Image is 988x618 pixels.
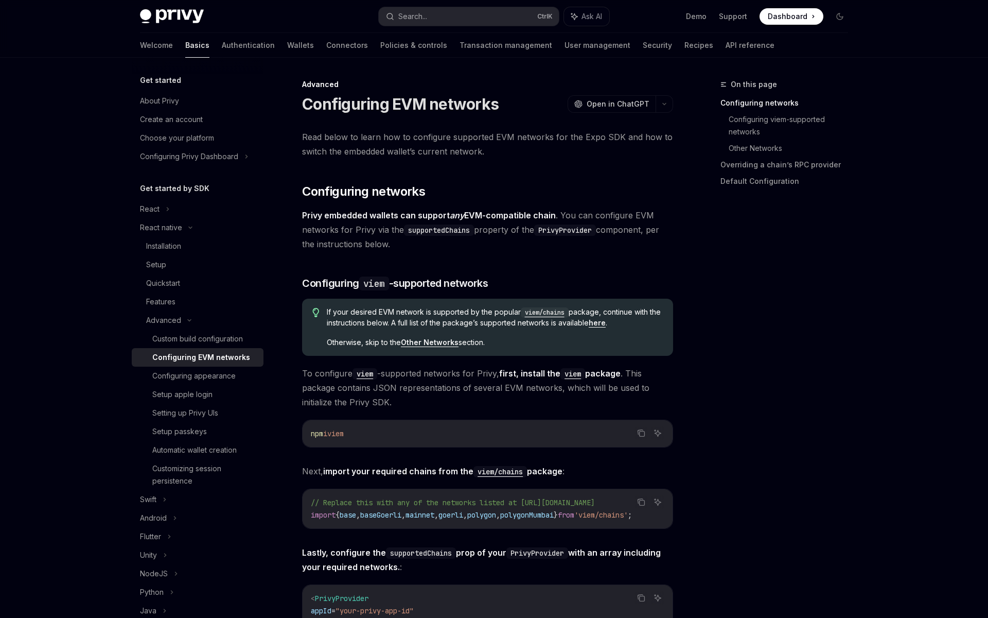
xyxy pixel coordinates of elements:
[302,464,673,478] span: Next, :
[302,545,673,574] span: :
[132,367,263,385] a: Configuring appearance
[146,314,181,327] div: Advanced
[302,130,673,159] span: Read below to learn how to configure supported EVM networks for the Expo SDK and how to switch th...
[401,338,458,347] a: Other Networks
[438,510,463,520] span: goerli
[356,510,360,520] span: ,
[302,366,673,409] span: To configure -supported networks for Privy, . This package contains JSON representations of sever...
[534,225,596,236] code: PrivyProvider
[326,33,368,58] a: Connectors
[643,33,672,58] a: Security
[581,11,602,22] span: Ask AI
[768,11,807,22] span: Dashboard
[146,240,181,252] div: Installation
[359,277,389,290] code: viem
[760,8,823,25] a: Dashboard
[140,530,161,543] div: Flutter
[352,368,377,380] code: viem
[132,293,263,311] a: Features
[634,591,648,605] button: Copy the contents from the code block
[222,33,275,58] a: Authentication
[537,12,553,21] span: Ctrl K
[140,605,156,617] div: Java
[450,210,464,220] em: any
[560,368,585,380] code: viem
[315,594,368,603] span: PrivyProvider
[140,9,204,24] img: dark logo
[496,510,500,520] span: ,
[323,466,562,476] strong: import your required chains from the package
[311,594,315,603] span: <
[132,348,263,367] a: Configuring EVM networks
[302,95,499,113] h1: Configuring EVM networks
[405,510,434,520] span: mainnet
[132,110,263,129] a: Create an account
[832,8,848,25] button: Toggle dark mode
[311,429,323,438] span: npm
[152,462,257,487] div: Customizing session persistence
[521,307,569,316] a: viem/chains
[146,296,175,308] div: Features
[726,33,774,58] a: API reference
[140,203,160,215] div: React
[651,591,664,605] button: Ask AI
[185,33,209,58] a: Basics
[132,274,263,293] a: Quickstart
[336,510,340,520] span: {
[401,510,405,520] span: ,
[132,422,263,441] a: Setup passkeys
[302,276,488,290] span: Configuring -supported networks
[132,330,263,348] a: Custom build configuration
[460,33,552,58] a: Transaction management
[132,441,263,459] a: Automatic wallet creation
[327,307,663,328] span: If your desired EVM network is supported by the popular package, continue with the instructions b...
[467,510,496,520] span: polygon
[152,370,236,382] div: Configuring appearance
[401,338,458,347] strong: Other Networks
[331,606,336,615] span: =
[140,586,164,598] div: Python
[686,11,707,22] a: Demo
[140,74,181,87] h5: Get started
[311,510,336,520] span: import
[302,210,556,220] strong: Privy embedded wallets can support EVM-compatible chain
[463,510,467,520] span: ,
[327,337,663,348] span: Otherwise, skip to the section.
[521,307,569,318] code: viem/chains
[360,510,401,520] span: baseGoerli
[140,95,179,107] div: About Privy
[568,95,656,113] button: Open in ChatGPT
[651,426,664,440] button: Ask AI
[434,510,438,520] span: ,
[379,7,559,26] button: Search...CtrlK
[506,547,568,559] code: PrivyProvider
[684,33,713,58] a: Recipes
[499,368,621,379] strong: first, install the package
[500,510,554,520] span: polygonMumbai
[140,493,156,506] div: Swift
[731,78,777,91] span: On this page
[140,33,173,58] a: Welcome
[719,11,747,22] a: Support
[302,208,673,251] span: . You can configure EVM networks for Privy via the property of the component, per the instruction...
[564,7,609,26] button: Ask AI
[564,33,630,58] a: User management
[132,459,263,490] a: Customizing session persistence
[132,255,263,274] a: Setup
[140,568,168,580] div: NodeJS
[720,95,856,111] a: Configuring networks
[132,92,263,110] a: About Privy
[628,510,632,520] span: ;
[634,495,648,509] button: Copy the contents from the code block
[311,606,331,615] span: appId
[152,407,218,419] div: Setting up Privy UIs
[302,79,673,90] div: Advanced
[311,498,595,507] span: // Replace this with any of the networks listed at [URL][DOMAIN_NAME]
[152,425,207,438] div: Setup passkeys
[327,429,344,438] span: viem
[729,111,856,140] a: Configuring viem-supported networks
[152,388,213,401] div: Setup apple login
[574,510,628,520] span: 'viem/chains'
[146,277,180,289] div: Quickstart
[132,404,263,422] a: Setting up Privy UIs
